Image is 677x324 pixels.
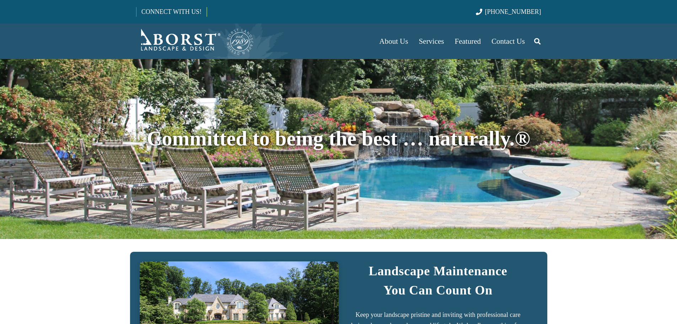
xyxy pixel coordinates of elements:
[136,27,254,55] a: Borst-Logo
[383,283,493,297] strong: You Can Count On
[491,37,525,46] span: Contact Us
[136,3,206,20] a: CONNECT WITH US!
[413,23,449,59] a: Services
[419,37,444,46] span: Services
[476,8,541,15] a: [PHONE_NUMBER]
[369,264,507,278] strong: Landscape Maintenance
[374,23,413,59] a: About Us
[450,23,486,59] a: Featured
[455,37,481,46] span: Featured
[486,23,530,59] a: Contact Us
[147,127,530,150] span: Committed to being the best … naturally.®
[379,37,408,46] span: About Us
[485,8,541,15] span: [PHONE_NUMBER]
[530,32,544,50] a: Search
